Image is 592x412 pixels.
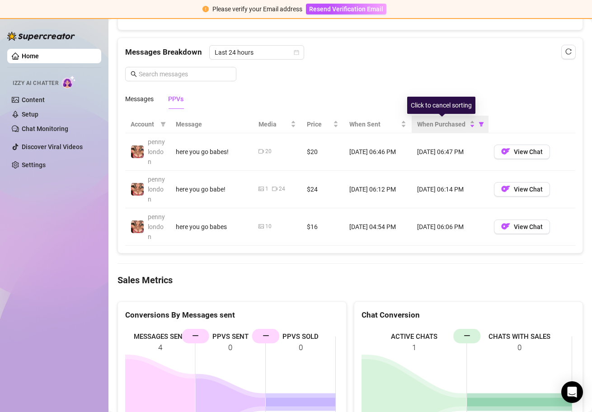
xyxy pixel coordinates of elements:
[494,145,550,159] button: OFView Chat
[160,122,166,127] span: filter
[202,6,209,12] span: exclamation-circle
[131,183,144,196] img: pennylondon
[176,222,248,232] div: here you go babes
[125,94,154,104] div: Messages
[412,208,489,246] td: [DATE] 06:06 PM
[22,111,38,118] a: Setup
[7,32,75,41] img: logo-BBDzfeDw.svg
[22,161,46,169] a: Settings
[301,133,344,171] td: $20
[309,5,383,13] span: Resend Verification Email
[139,69,231,79] input: Search messages
[344,171,412,208] td: [DATE] 06:12 PM
[176,184,248,194] div: here you go babe!
[148,138,165,165] span: pennylondon
[22,125,68,132] a: Chat Monitoring
[301,171,344,208] td: $24
[344,133,412,171] td: [DATE] 06:46 PM
[477,117,486,131] span: filter
[258,224,264,229] span: picture
[131,71,137,77] span: search
[131,145,144,158] img: pennylondon
[125,309,339,321] div: Conversions By Messages sent
[307,119,331,129] span: Price
[306,4,386,14] button: Resend Verification Email
[294,50,299,55] span: calendar
[253,116,301,133] th: Media
[131,220,144,233] img: pennylondon
[258,149,264,154] span: video-camera
[301,208,344,246] td: $16
[501,147,510,156] img: OF
[215,46,299,59] span: Last 24 hours
[125,45,575,60] div: Messages Breakdown
[22,143,83,150] a: Discover Viral Videos
[494,150,550,157] a: OFView Chat
[412,133,489,171] td: [DATE] 06:47 PM
[131,119,157,129] span: Account
[344,208,412,246] td: [DATE] 04:54 PM
[265,185,268,193] div: 1
[265,222,272,231] div: 10
[258,119,289,129] span: Media
[417,119,468,129] span: When Purchased
[514,148,543,155] span: View Chat
[176,147,248,157] div: here you go babes!
[407,97,475,114] div: Click to cancel sorting
[22,52,39,60] a: Home
[168,94,183,104] div: PPVs
[279,185,285,193] div: 24
[62,75,76,89] img: AI Chatter
[349,119,399,129] span: When Sent
[514,223,543,230] span: View Chat
[13,79,58,88] span: Izzy AI Chatter
[117,274,583,286] h4: Sales Metrics
[561,381,583,403] div: Open Intercom Messenger
[565,48,572,55] span: reload
[362,309,575,321] div: Chat Conversion
[344,116,412,133] th: When Sent
[501,184,510,193] img: OF
[494,182,550,197] button: OFView Chat
[494,220,550,234] button: OFView Chat
[148,176,165,203] span: pennylondon
[159,117,168,131] span: filter
[412,116,489,133] th: When Purchased
[301,116,344,133] th: Price
[494,225,550,232] a: OFView Chat
[148,213,165,240] span: pennylondon
[479,122,484,127] span: filter
[412,171,489,208] td: [DATE] 06:14 PM
[22,96,45,103] a: Content
[212,4,302,14] div: Please verify your Email address
[170,116,253,133] th: Message
[272,186,277,192] span: video-camera
[501,222,510,231] img: OF
[494,187,550,195] a: OFView Chat
[258,186,264,192] span: picture
[514,186,543,193] span: View Chat
[265,147,272,156] div: 20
